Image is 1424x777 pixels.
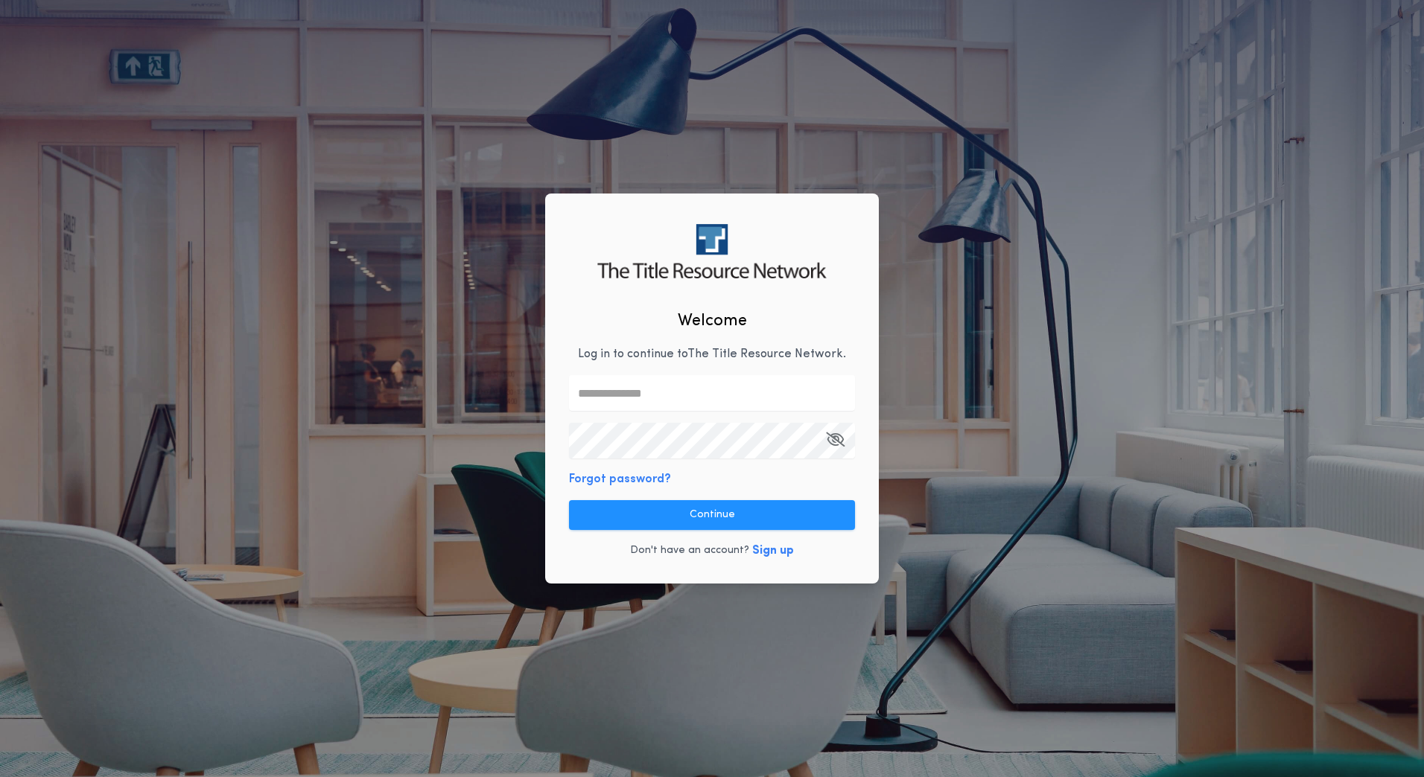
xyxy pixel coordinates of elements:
[678,309,747,333] h2: Welcome
[569,470,671,488] button: Forgot password?
[569,500,855,530] button: Continue
[597,224,826,278] img: logo
[630,543,749,558] p: Don't have an account?
[578,345,846,363] p: Log in to continue to The Title Resource Network .
[752,542,794,560] button: Sign up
